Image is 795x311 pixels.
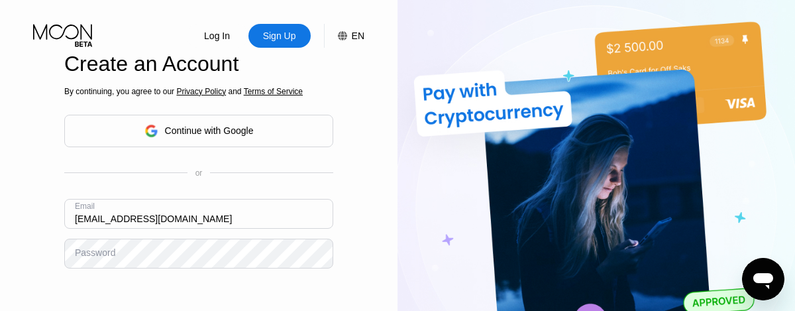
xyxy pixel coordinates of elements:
[165,125,254,136] div: Continue with Google
[64,115,333,147] div: Continue with Google
[226,87,244,96] span: and
[186,24,248,48] div: Log In
[75,202,95,211] div: Email
[64,87,333,96] div: By continuing, you agree to our
[324,24,364,48] div: EN
[176,87,226,96] span: Privacy Policy
[64,52,333,76] div: Create an Account
[195,168,203,178] div: or
[203,29,231,42] div: Log In
[244,87,303,96] span: Terms of Service
[352,31,364,41] div: EN
[742,258,784,300] iframe: Button to launch messaging window
[262,29,297,42] div: Sign Up
[75,247,115,258] div: Password
[248,24,311,48] div: Sign Up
